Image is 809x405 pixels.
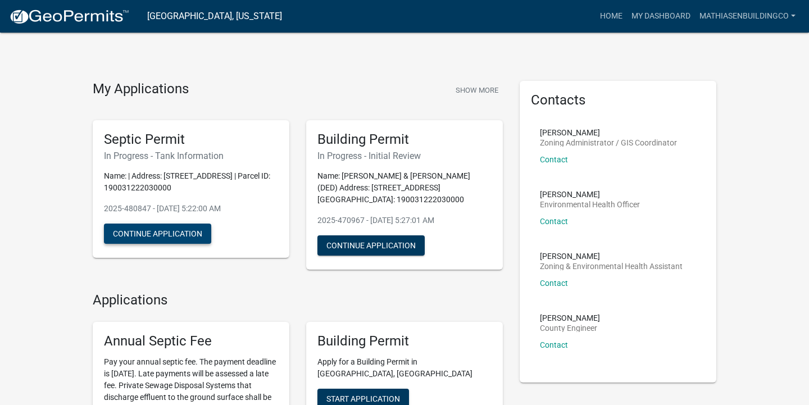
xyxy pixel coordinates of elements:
[104,170,278,194] p: Name: | Address: [STREET_ADDRESS] | Parcel ID: 190031222030000
[540,155,568,164] a: Contact
[104,333,278,349] h5: Annual Septic Fee
[627,6,695,27] a: My Dashboard
[540,324,600,332] p: County Engineer
[540,279,568,288] a: Contact
[317,215,492,226] p: 2025-470967 - [DATE] 5:27:01 AM
[93,292,503,308] h4: Applications
[596,6,627,27] a: Home
[540,340,568,349] a: Contact
[540,252,683,260] p: [PERSON_NAME]
[695,6,800,27] a: mathiasenbuildingco
[104,151,278,161] h6: In Progress - Tank Information
[317,356,492,380] p: Apply for a Building Permit in [GEOGRAPHIC_DATA], [GEOGRAPHIC_DATA]
[104,203,278,215] p: 2025-480847 - [DATE] 5:22:00 AM
[540,314,600,322] p: [PERSON_NAME]
[531,92,705,108] h5: Contacts
[317,151,492,161] h6: In Progress - Initial Review
[540,190,640,198] p: [PERSON_NAME]
[317,131,492,148] h5: Building Permit
[317,333,492,349] h5: Building Permit
[317,170,492,206] p: Name: [PERSON_NAME] & [PERSON_NAME] (DED) Address: [STREET_ADDRESS][GEOGRAPHIC_DATA]: 19003122203...
[104,131,278,148] h5: Septic Permit
[540,129,677,136] p: [PERSON_NAME]
[540,139,677,147] p: Zoning Administrator / GIS Coordinator
[147,7,282,26] a: [GEOGRAPHIC_DATA], [US_STATE]
[317,235,425,256] button: Continue Application
[451,81,503,99] button: Show More
[540,201,640,208] p: Environmental Health Officer
[540,262,683,270] p: Zoning & Environmental Health Assistant
[540,217,568,226] a: Contact
[326,394,400,403] span: Start Application
[93,81,189,98] h4: My Applications
[104,224,211,244] button: Continue Application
